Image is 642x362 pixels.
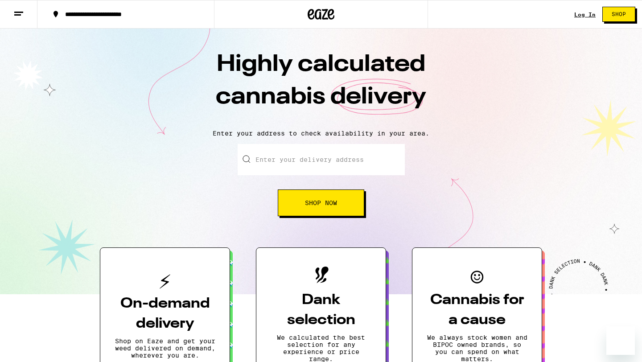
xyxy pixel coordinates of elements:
iframe: Button to launch messaging window [606,326,635,355]
h3: Dank selection [271,290,371,330]
input: Enter your delivery address [238,144,405,175]
span: Shop Now [305,200,337,206]
p: Enter your address to check availability in your area. [9,130,633,137]
button: Shop Now [278,189,364,216]
span: Shop [612,12,626,17]
a: Shop [596,7,642,22]
h3: Cannabis for a cause [427,290,527,330]
h1: Highly calculated cannabis delivery [165,49,477,123]
h3: On-demand delivery [115,294,215,334]
button: Shop [602,7,635,22]
a: Log In [574,12,596,17]
p: Shop on Eaze and get your weed delivered on demand, wherever you are. [115,337,215,359]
